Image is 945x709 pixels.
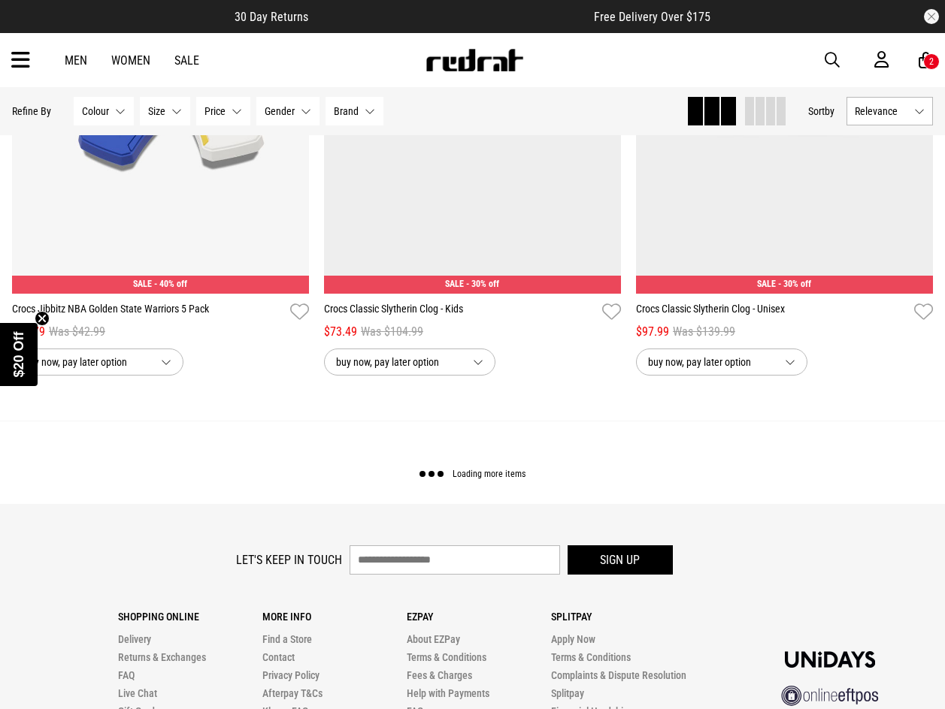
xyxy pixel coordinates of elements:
[568,545,673,575] button: Sign up
[140,97,190,125] button: Size
[551,633,595,645] a: Apply Now
[338,9,564,24] iframe: Customer reviews powered by Trustpilot
[174,53,199,68] a: Sale
[262,611,407,623] p: More Info
[757,279,776,289] span: SALE
[12,105,51,117] p: Refine By
[855,105,908,117] span: Relevance
[825,105,834,117] span: by
[929,56,934,67] div: 2
[118,687,157,699] a: Live Chat
[919,53,933,68] a: 2
[407,669,472,681] a: Fees & Charges
[204,105,226,117] span: Price
[636,348,807,376] button: buy now, pay later option
[118,651,206,663] a: Returns & Exchanges
[453,469,526,480] span: Loading more items
[196,97,250,125] button: Price
[551,669,686,681] a: Complaints & Dispute Resolution
[111,53,150,68] a: Women
[65,53,87,68] a: Men
[262,669,320,681] a: Privacy Policy
[154,279,187,289] span: - 40% off
[407,633,460,645] a: About EZPay
[778,279,811,289] span: - 30% off
[49,323,105,341] span: Was $42.99
[118,633,151,645] a: Delivery
[673,323,735,341] span: Was $139.99
[425,49,524,71] img: Redrat logo
[324,301,596,323] a: Crocs Classic Slytherin Clog - Kids
[636,301,908,323] a: Crocs Classic Slytherin Clog - Unisex
[594,10,710,24] span: Free Delivery Over $175
[847,97,933,125] button: Relevance
[407,651,486,663] a: Terms & Conditions
[35,311,50,326] button: Close teaser
[407,687,489,699] a: Help with Payments
[235,10,308,24] span: 30 Day Returns
[12,6,57,51] button: Open LiveChat chat widget
[361,323,423,341] span: Was $104.99
[82,105,109,117] span: Colour
[407,611,551,623] p: Ezpay
[256,97,320,125] button: Gender
[808,102,834,120] button: Sortby
[12,301,284,323] a: Crocs Jibbitz NBA Golden State Warriors 5 Pack
[133,279,152,289] span: SALE
[648,353,773,371] span: buy now, pay later option
[74,97,134,125] button: Colour
[118,669,135,681] a: FAQ
[334,105,359,117] span: Brand
[551,611,695,623] p: Splitpay
[262,687,323,699] a: Afterpay T&Cs
[466,279,499,289] span: - 30% off
[326,97,383,125] button: Brand
[445,279,464,289] span: SALE
[11,331,26,377] span: $20 Off
[12,348,183,376] button: buy now, pay later option
[785,651,875,668] img: Unidays
[24,353,149,371] span: buy now, pay later option
[551,687,584,699] a: Splitpay
[551,651,631,663] a: Terms & Conditions
[324,348,495,376] button: buy now, pay later option
[265,105,295,117] span: Gender
[262,651,295,663] a: Contact
[148,105,165,117] span: Size
[636,323,669,341] span: $97.99
[336,353,461,371] span: buy now, pay later option
[324,323,357,341] span: $73.49
[236,553,342,567] label: Let's keep in touch
[262,633,312,645] a: Find a Store
[118,611,262,623] p: Shopping Online
[781,686,879,706] img: online eftpos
